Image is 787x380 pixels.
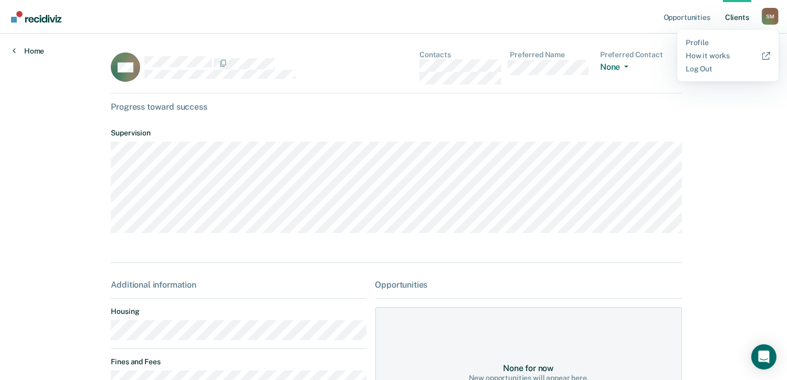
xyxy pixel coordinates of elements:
dt: Preferred Name [510,50,592,59]
div: Additional information [111,280,366,290]
img: Recidiviz [11,11,61,23]
a: How it works [686,51,770,60]
a: Home [13,46,44,56]
dt: Contacts [419,50,501,59]
div: Progress toward success [111,102,682,112]
div: S M [762,8,779,25]
dt: Housing [111,307,366,316]
div: Open Intercom Messenger [751,344,776,370]
button: Profile dropdown button [762,8,779,25]
div: None for now [503,363,554,373]
div: Opportunities [375,280,683,290]
a: Profile [686,38,770,47]
dt: Fines and Fees [111,357,366,366]
dt: Preferred Contact [600,50,682,59]
a: Log Out [686,65,770,73]
dt: Supervision [111,129,682,138]
button: None [600,62,633,74]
